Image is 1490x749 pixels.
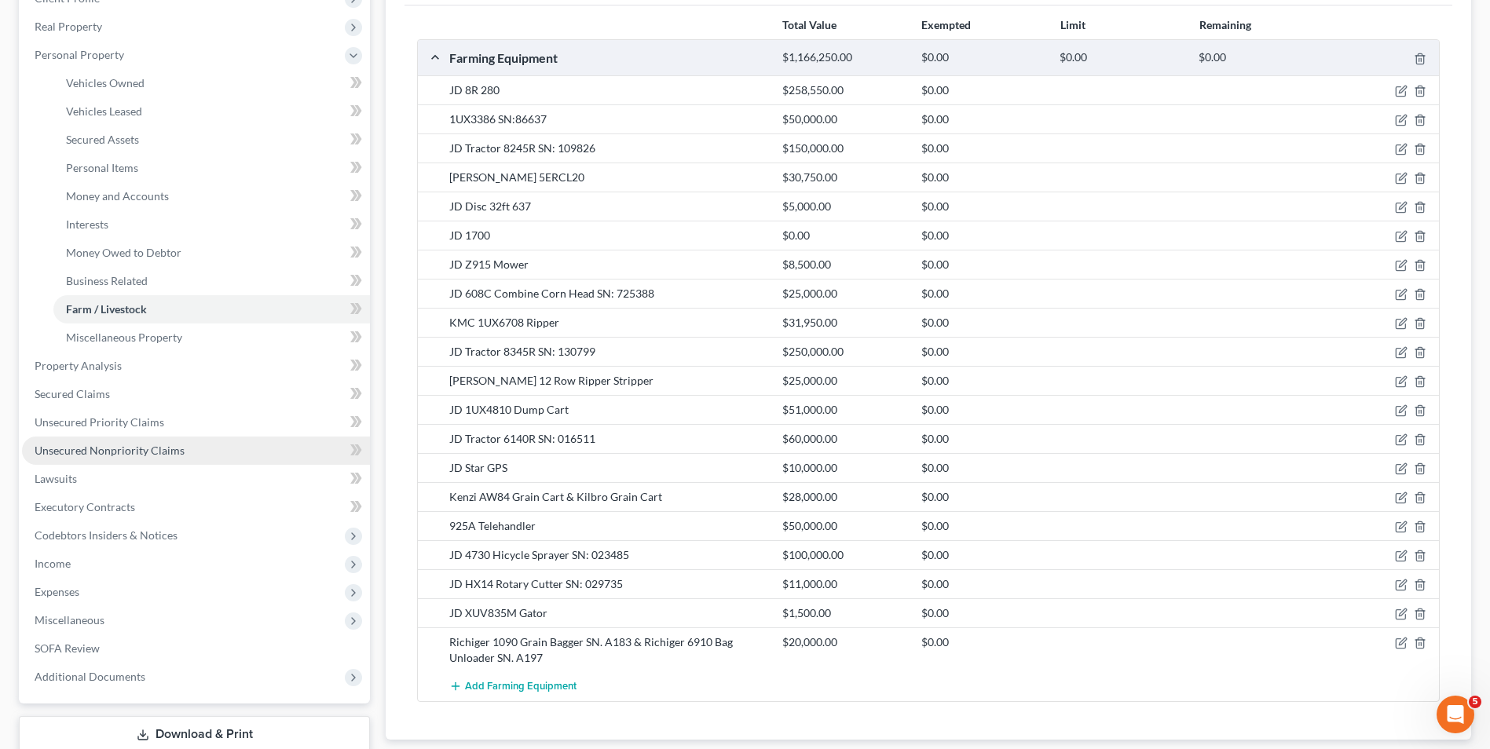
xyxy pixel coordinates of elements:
div: $250,000.00 [774,344,913,360]
div: $25,000.00 [774,373,913,389]
a: Secured Assets [53,126,370,154]
div: $0.00 [913,547,1053,563]
div: $0.00 [913,344,1053,360]
div: $0.00 [913,82,1053,98]
div: JD 608C Combine Corn Head SN: 725388 [441,286,774,301]
button: Add Farming Equipment [449,672,577,701]
div: JD HX14 Rotary Cutter SN: 029735 [441,576,774,592]
div: JD 1700 [441,228,774,243]
div: $0.00 [774,228,913,243]
span: Lawsuits [35,472,77,485]
span: Unsecured Nonpriority Claims [35,444,185,457]
div: $50,000.00 [774,518,913,534]
div: Kenzi AW84 Grain Cart & Kilbro Grain Cart [441,489,774,505]
div: 925A Telehandler [441,518,774,534]
div: $0.00 [913,431,1053,447]
span: Additional Documents [35,670,145,683]
div: JD Tractor 6140R SN: 016511 [441,431,774,447]
span: Miscellaneous [35,613,104,627]
div: $0.00 [913,518,1053,534]
div: JD 1UX4810 Dump Cart [441,402,774,418]
div: $51,000.00 [774,402,913,418]
div: $0.00 [913,402,1053,418]
div: $0.00 [913,605,1053,621]
div: $0.00 [1052,50,1191,65]
div: $25,000.00 [774,286,913,301]
div: Farming Equipment [441,49,774,66]
div: $8,500.00 [774,257,913,272]
div: $0.00 [913,50,1053,65]
span: Farm / Livestock [66,302,147,316]
span: Real Property [35,20,102,33]
span: Unsecured Priority Claims [35,415,164,429]
div: $1,500.00 [774,605,913,621]
div: $20,000.00 [774,634,913,650]
span: Codebtors Insiders & Notices [35,528,178,542]
strong: Total Value [782,18,837,31]
div: JD Z915 Mower [441,257,774,272]
span: Business Related [66,274,148,287]
a: Money and Accounts [53,182,370,210]
div: $0.00 [913,170,1053,185]
div: $0.00 [913,228,1053,243]
a: SOFA Review [22,634,370,663]
span: Add Farming Equipment [465,681,577,693]
div: [PERSON_NAME] 5ERCL20 [441,170,774,185]
div: $0.00 [913,286,1053,301]
span: Personal Items [66,161,138,174]
span: Executory Contracts [35,500,135,513]
a: Secured Claims [22,380,370,408]
div: $258,550.00 [774,82,913,98]
div: $0.00 [913,315,1053,331]
div: $0.00 [913,489,1053,505]
div: $10,000.00 [774,460,913,476]
span: Secured Assets [66,133,139,146]
a: Farm / Livestock [53,295,370,323]
div: $0.00 [913,111,1053,127]
span: Vehicles Leased [66,104,142,118]
span: Secured Claims [35,387,110,400]
div: $5,000.00 [774,199,913,214]
a: Executory Contracts [22,493,370,521]
div: $0.00 [913,634,1053,650]
a: Vehicles Owned [53,69,370,97]
div: $1,166,250.00 [774,50,913,65]
div: $28,000.00 [774,489,913,505]
div: $0.00 [913,257,1053,272]
span: SOFA Review [35,641,100,655]
div: $0.00 [913,576,1053,592]
div: $30,750.00 [774,170,913,185]
span: 5 [1469,696,1481,708]
a: Property Analysis [22,352,370,380]
div: $0.00 [913,373,1053,389]
strong: Limit [1060,18,1085,31]
div: $0.00 [1191,50,1330,65]
a: Personal Items [53,154,370,182]
div: Richiger 1090 Grain Bagger SN. A183 & Richiger 6910 Bag Unloader SN. A197 [441,634,774,666]
a: Business Related [53,267,370,295]
div: $60,000.00 [774,431,913,447]
a: Miscellaneous Property [53,323,370,352]
div: $150,000.00 [774,141,913,156]
div: [PERSON_NAME] 12 Row Ripper Stripper [441,373,774,389]
span: Income [35,557,71,570]
div: JD 8R 280 [441,82,774,98]
a: Money Owed to Debtor [53,239,370,267]
span: Vehicles Owned [66,76,145,90]
span: Money Owed to Debtor [66,246,181,259]
div: JD Tractor 8245R SN: 109826 [441,141,774,156]
strong: Remaining [1199,18,1251,31]
div: JD Star GPS [441,460,774,476]
strong: Exempted [921,18,971,31]
div: JD Tractor 8345R SN: 130799 [441,344,774,360]
div: 1UX3386 SN:86637 [441,111,774,127]
span: Interests [66,217,108,231]
a: Unsecured Nonpriority Claims [22,437,370,465]
span: Expenses [35,585,79,598]
div: JD 4730 Hicycle Sprayer SN: 023485 [441,547,774,563]
div: $0.00 [913,141,1053,156]
span: Personal Property [35,48,124,61]
div: $11,000.00 [774,576,913,592]
div: KMC 1UX6708 Ripper [441,315,774,331]
div: JD Disc 32ft 637 [441,199,774,214]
